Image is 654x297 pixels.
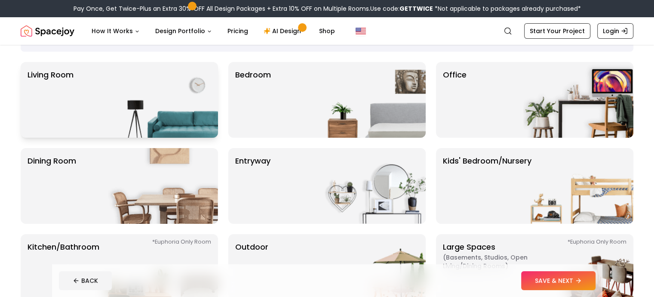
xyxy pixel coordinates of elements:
p: Bedroom [235,69,271,131]
p: Dining Room [28,155,76,217]
p: Kids' Bedroom/Nursery [443,155,531,217]
img: Dining Room [108,148,218,224]
span: ( Basements, Studios, Open living/dining rooms ) [443,253,550,270]
p: entryway [235,155,270,217]
a: Spacejoy [21,22,74,40]
a: Start Your Project [524,23,590,39]
p: Living Room [28,69,74,131]
button: How It Works [85,22,147,40]
img: Kids' Bedroom/Nursery [523,148,633,224]
img: Living Room [108,62,218,138]
button: BACK [59,271,112,290]
span: *Not applicable to packages already purchased* [433,4,581,13]
img: Spacejoy Logo [21,22,74,40]
a: Pricing [221,22,255,40]
img: Bedroom [316,62,426,138]
span: Use code: [370,4,433,13]
p: Office [443,69,467,131]
a: Login [597,23,633,39]
img: entryway [316,148,426,224]
button: Design Portfolio [148,22,219,40]
img: Office [523,62,633,138]
a: Shop [312,22,342,40]
button: SAVE & NEXT [521,271,596,290]
nav: Global [21,17,633,45]
b: GETTWICE [399,4,433,13]
nav: Main [85,22,342,40]
img: United States [356,26,366,36]
a: AI Design [257,22,310,40]
div: Pay Once, Get Twice-Plus an Extra 30% OFF All Design Packages + Extra 10% OFF on Multiple Rooms. [74,4,581,13]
